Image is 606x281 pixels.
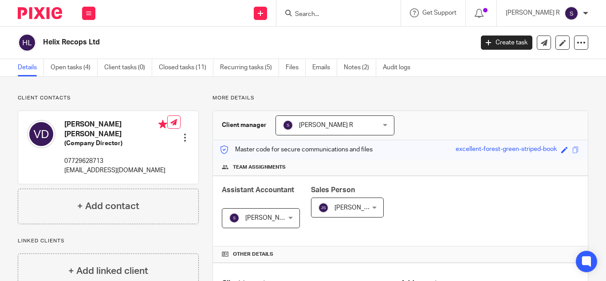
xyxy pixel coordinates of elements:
img: svg%3E [18,33,36,52]
h3: Client manager [222,121,267,130]
span: Team assignments [233,164,286,171]
img: svg%3E [283,120,293,131]
a: Recurring tasks (5) [220,59,279,76]
h2: Helix Recops Ltd [43,38,383,47]
img: Pixie [18,7,62,19]
img: svg%3E [229,213,240,223]
h4: + Add linked client [68,264,148,278]
h4: [PERSON_NAME] [PERSON_NAME] [64,120,167,139]
a: Create task [481,36,532,50]
span: [PERSON_NAME] R [299,122,353,128]
a: Audit logs [383,59,417,76]
h4: + Add contact [77,199,139,213]
span: Get Support [422,10,456,16]
a: Closed tasks (11) [159,59,213,76]
span: Other details [233,251,273,258]
a: Notes (2) [344,59,376,76]
img: svg%3E [564,6,578,20]
a: Client tasks (0) [104,59,152,76]
input: Search [294,11,374,19]
p: [EMAIL_ADDRESS][DOMAIN_NAME] [64,166,167,175]
h5: (Company Director) [64,139,167,148]
a: Details [18,59,44,76]
p: [PERSON_NAME] R [506,8,560,17]
p: Linked clients [18,237,199,245]
a: Emails [312,59,337,76]
a: Open tasks (4) [51,59,98,76]
p: More details [212,95,588,102]
img: svg%3E [318,202,329,213]
i: Primary [158,120,167,129]
div: excellent-forest-green-striped-book [456,145,557,155]
img: svg%3E [27,120,55,148]
span: [PERSON_NAME] [334,205,383,211]
p: 07729628713 [64,157,167,166]
p: Master code for secure communications and files [220,145,373,154]
p: Client contacts [18,95,199,102]
span: [PERSON_NAME] R [245,215,299,221]
span: Sales Person [311,186,355,194]
a: Files [286,59,306,76]
span: Assistant Accountant [222,186,294,194]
